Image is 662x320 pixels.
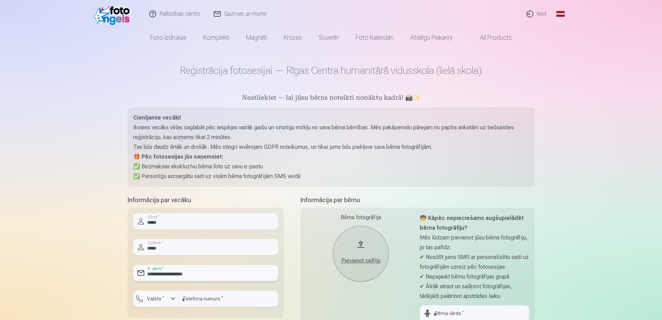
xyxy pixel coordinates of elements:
a: All products [461,28,520,47]
strong: Cienījamie vecāki! [133,114,181,121]
a: Atslēgu piekariņi [402,28,461,47]
a: Suvenīri [310,28,347,47]
label: Valsts [144,295,167,302]
h5: Informācija par bērnu [300,195,535,205]
p: ✔ Nepajaukt bērnu fotogrāfijas grupā [420,272,529,282]
strong: 🧒 Kāpēc nepieciešams augšupielādēt bērna fotogrāfiju? [420,215,524,231]
a: Krūzes [275,28,310,47]
p: ✅ Bezmaksas ekskluzīvu bērna foto uz savu e-pastu [133,162,529,172]
a: Foto izdrukas [142,28,195,47]
a: Foto kalendāri [347,28,402,47]
strong: 🎁 Pēc fotosesijas jūs saņemsiet: [133,153,223,160]
p: Ikviens vecāks vēlas saglabāt pēc iespējas vairāk gaišu un sirsnīgu mirkļu no sava bērna bērnības... [133,123,529,142]
h1: Reģistrācija fotosesijai — Rīgas Centra humanitārā vidusskola (lielā skola) [128,64,535,77]
h5: Neatliekiet — lai jūsu bērns noteikti nonāktu kadrā! 📸✨ [128,93,535,103]
p: ✔ Ātrāk atrast un sašķirot fotogrāfijas, tādējādi paātrinot apstrādes laiku [420,282,529,301]
div: Bērna fotogrāfija [306,213,416,222]
button: Valsts* [133,291,178,307]
img: /fa1 [93,3,134,25]
a: Komplekti [195,28,238,47]
p: Tas būs daudz ērtāk un drošāk. Mēs stingri ievērojam GDPR noteikumus, un tikai jums būs piekļuve ... [133,142,529,152]
h5: Informācija par vecāku [128,195,284,205]
a: Magnēti [238,28,275,47]
div: Pievienot selfiju [340,257,382,265]
p: ✔ Nosūtīt jums SMS ar personalizētu saiti uz fotogrāfijām uzreiz pēc fotosesijas [420,252,529,272]
button: Pievienot selfiju [333,226,389,282]
p: ✅ Personīgu aizsargātu saiti uz visām bērna fotogrāfijām SMS veidā [133,172,529,181]
p: Mēs lūdzam pievienot jūsu bērna fotogrāfiju, jo tas palīdz: [420,233,529,252]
